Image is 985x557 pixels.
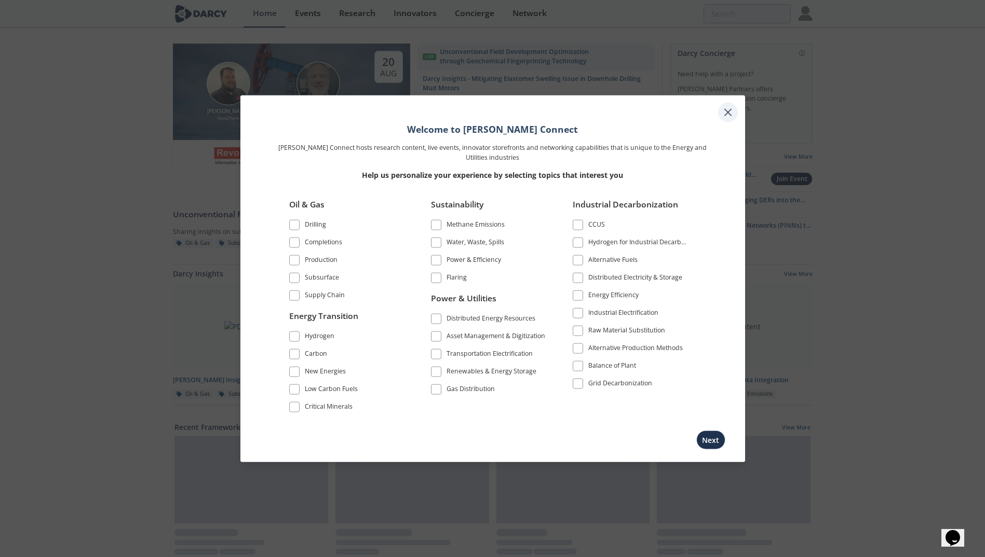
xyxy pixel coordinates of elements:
[588,273,682,285] div: Distributed Electricity & Storage
[588,290,639,303] div: Energy Efficiency
[447,238,504,250] div: Water, Waste, Spills
[588,326,665,338] div: Raw Material Substitution
[305,273,339,285] div: Subsurface
[289,199,406,218] div: Oil & Gas
[305,349,327,361] div: Carbon
[588,379,652,391] div: Grid Decarbonization
[588,343,683,356] div: Alternative Production Methods
[447,255,501,268] div: Power & Efficiency
[447,220,505,232] div: Methane Emissions
[588,220,605,232] div: CCUS
[447,366,536,379] div: Renewables & Energy Storage
[305,255,338,268] div: Production
[447,384,495,396] div: Gas Distribution
[305,384,358,396] div: Low Carbon Fuels
[447,349,533,361] div: Transportation Electrification
[588,255,638,268] div: Alternative Fuels
[305,238,342,250] div: Completions
[275,143,711,162] p: [PERSON_NAME] Connect hosts research content, live events, innovator storefronts and networking c...
[305,290,345,303] div: Supply Chain
[447,331,545,343] div: Asset Management & Digitization
[275,122,711,136] h1: Welcome to [PERSON_NAME] Connect
[573,199,689,218] div: Industrial Decarbonization
[275,170,711,180] p: Help us personalize your experience by selecting topics that interest you
[588,361,636,373] div: Balance of Plant
[588,308,658,321] div: Industrial Electrification
[305,401,353,414] div: Critical Minerals
[305,366,346,379] div: New Energies
[305,220,326,232] div: Drilling
[941,516,975,547] iframe: chat widget
[289,310,406,329] div: Energy Transition
[447,313,535,326] div: Distributed Energy Resources
[305,331,334,343] div: Hydrogen
[431,292,547,312] div: Power & Utilities
[696,430,725,449] button: Next
[447,273,467,285] div: Flaring
[431,199,547,218] div: Sustainability
[588,238,689,250] div: Hydrogen for Industrial Decarbonization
